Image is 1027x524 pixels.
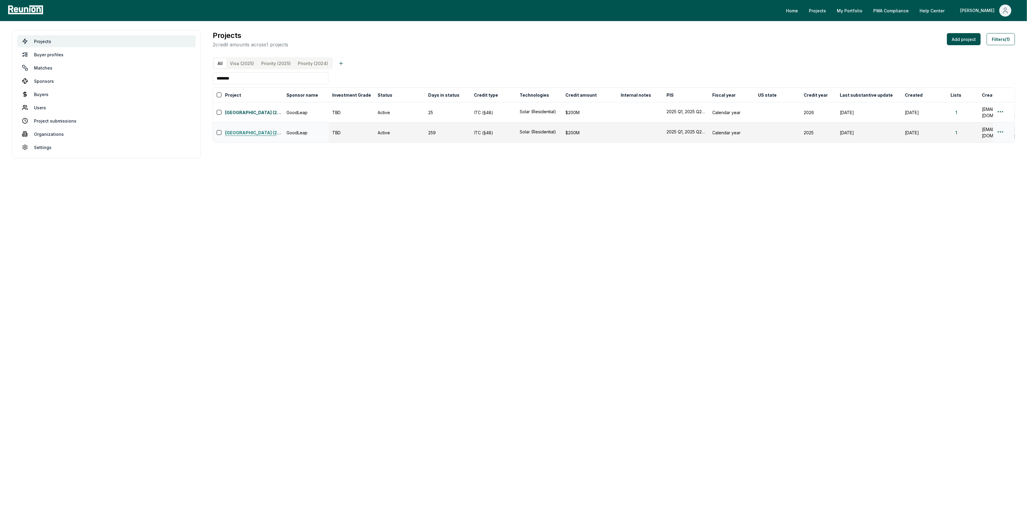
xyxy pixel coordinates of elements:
[947,33,981,45] button: Add project
[17,128,196,140] a: Organizations
[781,5,1021,17] nav: Main
[804,109,833,116] div: 2026
[428,129,467,136] div: 259
[840,109,898,116] div: [DATE]
[225,128,283,137] button: [GEOGRAPHIC_DATA] (2025)
[955,5,1016,17] button: [PERSON_NAME]
[17,75,196,87] a: Sponsors
[17,88,196,100] a: Buyers
[224,89,242,101] button: Project
[620,89,653,101] button: Internal notes
[473,89,500,101] button: Credit type
[225,108,283,117] button: [GEOGRAPHIC_DATA] (2026)
[667,108,705,115] button: 2025 Q1, 2025 Q2, 2025 Q3, 2025 Q4, 2026 Q1, 2026 Q2, 2026 Q3, 2026 Q4
[987,33,1015,45] button: Filters(1)
[868,5,914,17] a: PWA Compliance
[331,89,373,101] button: Investment Grade
[832,5,867,17] a: My Portfolio
[781,5,803,17] a: Home
[804,5,831,17] a: Projects
[213,41,288,48] p: 2 credit amounts across 1 projects
[905,129,944,136] div: [DATE]
[757,89,778,101] button: US state
[960,5,997,17] div: [PERSON_NAME]
[905,109,944,116] div: [DATE]
[285,89,319,101] button: Sponsor name
[225,129,283,137] a: [GEOGRAPHIC_DATA] (2025)
[294,58,332,68] button: Priority (2024)
[17,141,196,153] a: Settings
[804,129,833,136] div: 2025
[378,109,421,116] div: Active
[915,5,949,17] a: Help Center
[474,109,513,116] div: ITC (§48)
[520,129,558,135] button: Solar (Residential)
[566,129,614,136] div: $200M
[17,62,196,74] a: Matches
[713,129,751,136] div: Calendar year
[332,129,371,136] div: TBD
[951,129,962,136] button: 1
[520,108,558,115] button: Solar (Residential)
[950,89,963,101] button: Lists
[565,89,598,101] button: Credit amount
[951,109,962,116] button: 1
[713,109,751,116] div: Calendar year
[226,58,258,68] button: Visa (2025)
[667,129,705,135] button: 2025 Q1, 2025 Q2, 2025 Q3, 2025 Q4, 2026 Q1, 2026 Q2, 2026 Q3, 2026 Q4
[286,129,325,136] div: GoodLeap
[711,89,737,101] button: Fiscal year
[17,35,196,47] a: Projects
[839,89,894,101] button: Last substantive update
[474,129,513,136] div: ITC (§48)
[214,58,226,68] button: All
[332,109,371,116] div: TBD
[428,109,467,116] div: 25
[17,115,196,127] a: Project submissions
[17,48,196,61] a: Buyer profiles
[904,89,924,101] button: Created
[258,58,294,68] button: Priority (2025)
[566,109,614,116] div: $200M
[982,106,1021,119] div: [EMAIL_ADDRESS][DOMAIN_NAME]
[982,126,1021,139] div: [EMAIL_ADDRESS][DOMAIN_NAME]
[286,109,325,116] div: GoodLeap
[519,89,551,101] button: Technologies
[981,89,1007,101] button: Created by
[803,89,829,101] button: Credit year
[427,89,461,101] button: Days in status
[225,109,283,117] a: [GEOGRAPHIC_DATA] (2026)
[213,30,288,41] h3: Projects
[17,101,196,114] a: Users
[666,89,675,101] button: PIS
[840,129,898,136] div: [DATE]
[377,89,394,101] button: Status
[378,129,421,136] div: Active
